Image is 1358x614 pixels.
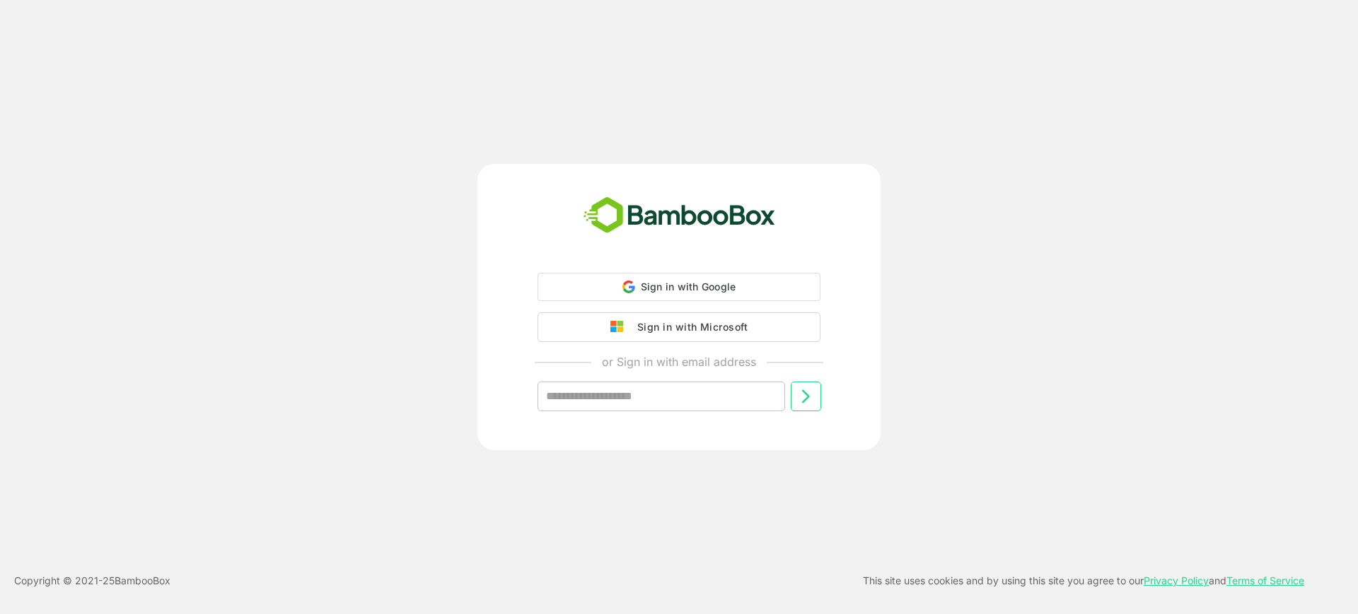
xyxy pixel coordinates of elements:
a: Terms of Service [1226,574,1304,586]
p: This site uses cookies and by using this site you agree to our and [863,572,1304,589]
img: bamboobox [576,192,783,239]
p: or Sign in with email address [602,353,756,370]
span: Sign in with Google [641,281,736,293]
button: Sign in with Microsoft [538,312,820,342]
p: Copyright © 2021- 25 BambooBox [14,572,170,589]
a: Privacy Policy [1144,574,1209,586]
div: Sign in with Microsoft [630,318,748,336]
div: Sign in with Google [538,273,820,301]
img: google [610,321,630,333]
